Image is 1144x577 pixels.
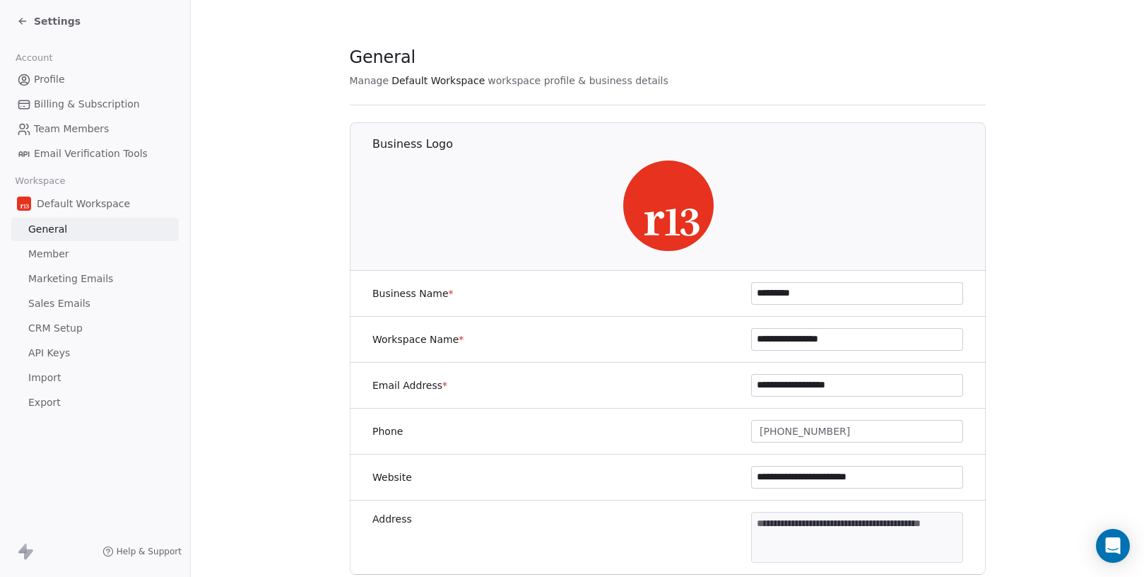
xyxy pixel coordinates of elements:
a: Sales Emails [11,292,179,315]
a: CRM Setup [11,317,179,340]
a: General [11,218,179,241]
span: Help & Support [117,546,182,557]
a: Billing & Subscription [11,93,179,116]
span: Member [28,247,69,262]
a: Export [11,391,179,414]
span: Manage [350,74,389,88]
a: Help & Support [102,546,182,557]
img: r13%20logo%202@4x.png [623,161,713,251]
a: Profile [11,68,179,91]
span: API Keys [28,346,70,361]
a: Team Members [11,117,179,141]
span: Workspace [9,170,71,192]
span: workspace profile & business details [488,74,668,88]
label: Phone [372,424,403,438]
span: General [28,222,67,237]
a: Email Verification Tools [11,142,179,165]
img: r13%20logo%202@4x.png [17,197,31,211]
span: Export [28,395,61,410]
span: Settings [34,14,81,28]
label: Business Name [372,286,454,301]
span: Marketing Emails [28,272,113,286]
span: Import [28,371,61,385]
span: Account [9,47,59,69]
div: Open Intercom Messenger [1096,529,1130,563]
span: CRM Setup [28,321,83,336]
label: Website [372,470,412,484]
span: Email Verification Tools [34,146,148,161]
a: Marketing Emails [11,267,179,291]
span: [PHONE_NUMBER] [760,424,850,439]
span: Default Workspace [37,197,130,211]
label: Workspace Name [372,332,464,346]
span: Billing & Subscription [34,97,140,112]
span: Team Members [34,122,109,136]
span: Profile [34,72,65,87]
span: General [350,47,416,68]
a: API Keys [11,342,179,365]
a: Member [11,243,179,266]
span: Default Workspace [391,74,485,88]
label: Address [372,512,412,526]
label: Email Address [372,378,447,392]
a: Import [11,366,179,390]
button: [PHONE_NUMBER] [751,420,963,443]
span: Sales Emails [28,296,90,311]
a: Settings [17,14,81,28]
h1: Business Logo [372,136,986,152]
